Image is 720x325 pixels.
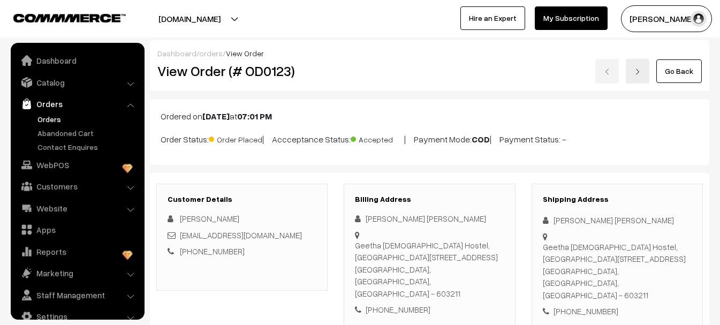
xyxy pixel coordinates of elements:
[35,127,141,139] a: Abandoned Cart
[161,110,699,123] p: Ordered on at
[472,134,490,145] b: COD
[634,69,641,75] img: right-arrow.png
[355,304,504,316] div: [PHONE_NUMBER]
[691,11,707,27] img: user
[13,199,141,218] a: Website
[209,131,262,145] span: Order Placed
[656,59,702,83] a: Go Back
[543,241,692,301] div: Geetha [DEMOGRAPHIC_DATA] Hostel, [GEOGRAPHIC_DATA][STREET_ADDRESS] [GEOGRAPHIC_DATA], [GEOGRAPHI...
[35,141,141,153] a: Contact Enquires
[157,49,196,58] a: Dashboard
[13,51,141,70] a: Dashboard
[13,177,141,196] a: Customers
[13,11,107,24] a: COMMMERCE
[13,14,126,22] img: COMMMERCE
[199,49,223,58] a: orders
[180,246,245,256] a: [PHONE_NUMBER]
[351,131,404,145] span: Accepted
[13,263,141,283] a: Marketing
[180,230,302,240] a: [EMAIL_ADDRESS][DOMAIN_NAME]
[180,214,239,223] span: [PERSON_NAME]
[13,94,141,114] a: Orders
[355,213,504,225] div: [PERSON_NAME] [PERSON_NAME]
[168,195,316,204] h3: Customer Details
[543,305,692,318] div: [PHONE_NUMBER]
[35,114,141,125] a: Orders
[13,73,141,92] a: Catalog
[157,63,328,79] h2: View Order (# OD0123)
[121,5,258,32] button: [DOMAIN_NAME]
[621,5,712,32] button: [PERSON_NAME]
[355,239,504,300] div: Geetha [DEMOGRAPHIC_DATA] Hostel, [GEOGRAPHIC_DATA][STREET_ADDRESS] [GEOGRAPHIC_DATA], [GEOGRAPHI...
[535,6,608,30] a: My Subscription
[202,111,230,122] b: [DATE]
[543,214,692,226] div: [PERSON_NAME] [PERSON_NAME]
[161,131,699,146] p: Order Status: | Accceptance Status: | Payment Mode: | Payment Status: -
[157,48,702,59] div: / /
[13,285,141,305] a: Staff Management
[13,242,141,261] a: Reports
[226,49,264,58] span: View Order
[237,111,272,122] b: 07:01 PM
[13,155,141,175] a: WebPOS
[355,195,504,204] h3: Billing Address
[460,6,525,30] a: Hire an Expert
[13,220,141,239] a: Apps
[543,195,692,204] h3: Shipping Address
